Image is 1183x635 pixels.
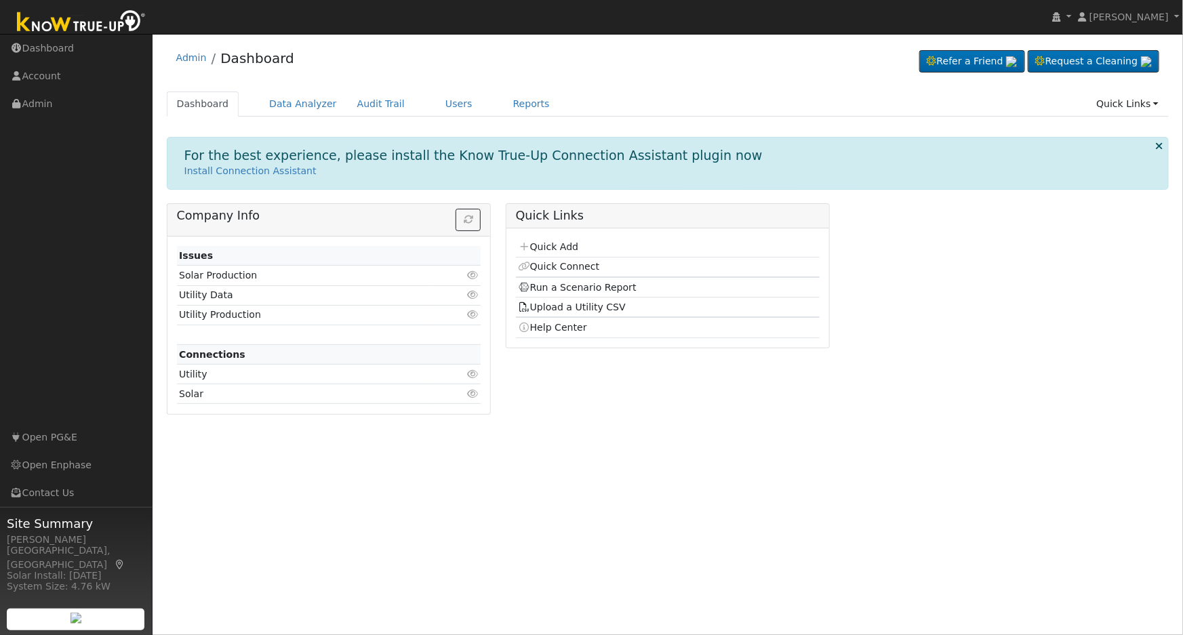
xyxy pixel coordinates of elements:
[114,559,126,570] a: Map
[10,7,153,38] img: Know True-Up
[7,579,145,594] div: System Size: 4.76 kW
[518,261,599,272] a: Quick Connect
[220,50,294,66] a: Dashboard
[518,302,626,312] a: Upload a Utility CSV
[1086,91,1169,117] a: Quick Links
[71,613,81,623] img: retrieve
[176,52,207,63] a: Admin
[518,241,578,252] a: Quick Add
[518,322,587,333] a: Help Center
[466,369,479,379] i: Click to view
[7,533,145,547] div: [PERSON_NAME]
[466,290,479,300] i: Click to view
[516,209,820,223] h5: Quick Links
[184,165,317,176] a: Install Connection Assistant
[177,266,432,285] td: Solar Production
[177,209,481,223] h5: Company Info
[179,349,245,360] strong: Connections
[1141,56,1152,67] img: retrieve
[259,91,347,117] a: Data Analyzer
[177,365,432,384] td: Utility
[1089,12,1169,22] span: [PERSON_NAME]
[503,91,560,117] a: Reports
[435,91,483,117] a: Users
[466,389,479,398] i: Click to view
[177,285,432,305] td: Utility Data
[177,384,432,404] td: Solar
[177,305,432,325] td: Utility Production
[518,282,637,293] a: Run a Scenario Report
[347,91,415,117] a: Audit Trail
[179,250,213,261] strong: Issues
[466,310,479,319] i: Click to view
[7,544,145,572] div: [GEOGRAPHIC_DATA], [GEOGRAPHIC_DATA]
[7,569,145,583] div: Solar Install: [DATE]
[919,50,1025,73] a: Refer a Friend
[167,91,239,117] a: Dashboard
[184,148,763,163] h1: For the best experience, please install the Know True-Up Connection Assistant plugin now
[466,270,479,280] i: Click to view
[1028,50,1159,73] a: Request a Cleaning
[7,514,145,533] span: Site Summary
[1006,56,1017,67] img: retrieve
